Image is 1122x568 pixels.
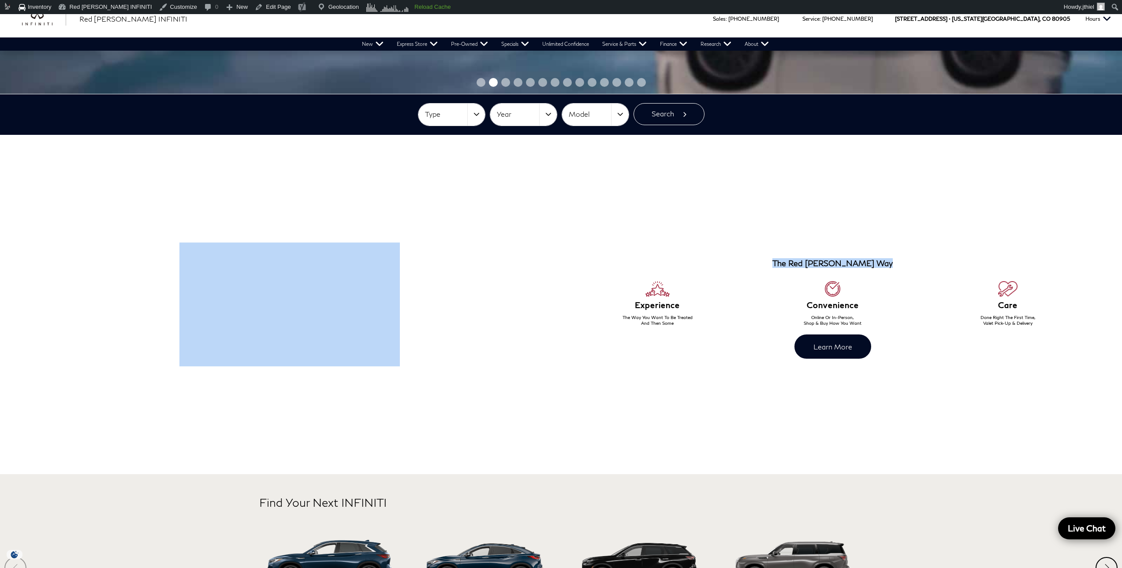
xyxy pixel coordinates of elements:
[79,14,187,24] a: Red [PERSON_NAME] INFINITI
[495,37,536,51] a: Specials
[802,15,820,22] span: Service
[745,301,921,310] h6: Convenience
[588,78,596,87] span: Go to slide 10
[623,315,693,326] span: The Way You Want To Be Treated And Then Some
[921,301,1096,310] h6: Care
[728,15,779,22] a: [PHONE_NUMBER]
[526,78,535,87] span: Go to slide 5
[4,550,25,559] img: Opt-Out Icon
[22,12,66,26] img: INFINITI
[634,103,705,125] button: Search
[444,37,495,51] a: Pre-Owned
[390,37,444,51] a: Express Store
[625,78,634,87] span: Go to slide 13
[612,78,621,87] span: Go to slide 12
[418,104,485,126] button: Type
[820,15,821,22] span: :
[794,334,871,359] a: Learn More
[490,104,557,126] button: Year
[355,37,390,51] a: New
[895,15,1070,22] a: [STREET_ADDRESS] • [US_STATE][GEOGRAPHIC_DATA], CO 80905
[363,1,411,14] img: Visitors over 48 hours. Click for more Clicky Site Stats.
[425,107,467,122] span: Type
[570,301,746,310] h6: Experience
[536,37,596,51] a: Unlimited Confidence
[562,104,629,126] button: Model
[501,78,510,87] span: Go to slide 3
[514,78,522,87] span: Go to slide 4
[713,15,726,22] span: Sales
[596,37,653,51] a: Service & Parts
[79,15,187,23] span: Red [PERSON_NAME] INFINITI
[477,78,485,87] span: Go to slide 1
[653,37,694,51] a: Finance
[1063,523,1110,534] span: Live Chat
[259,496,863,531] h2: Find Your Next INFINITI
[575,78,584,87] span: Go to slide 9
[980,315,1036,326] span: Done Right The First Time, Valet Pick-Up & Delivery
[637,78,646,87] span: Go to slide 14
[694,37,738,51] a: Research
[551,78,559,87] span: Go to slide 7
[4,550,25,559] section: Click to Open Cookie Consent Modal
[738,37,775,51] a: About
[538,78,547,87] span: Go to slide 6
[1058,517,1115,539] a: Live Chat
[569,107,611,122] span: Model
[804,315,861,326] span: Online Or In-Person, Shop & Buy How You Want
[355,37,775,51] nav: Main Navigation
[772,259,893,268] h3: The Red [PERSON_NAME] Way
[726,15,727,22] span: :
[563,78,572,87] span: Go to slide 8
[414,4,451,10] strong: Reload Cache
[600,78,609,87] span: Go to slide 11
[497,107,539,122] span: Year
[22,12,66,26] a: infiniti
[489,78,498,87] span: Go to slide 2
[822,15,873,22] a: [PHONE_NUMBER]
[1082,4,1094,10] span: jthiel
